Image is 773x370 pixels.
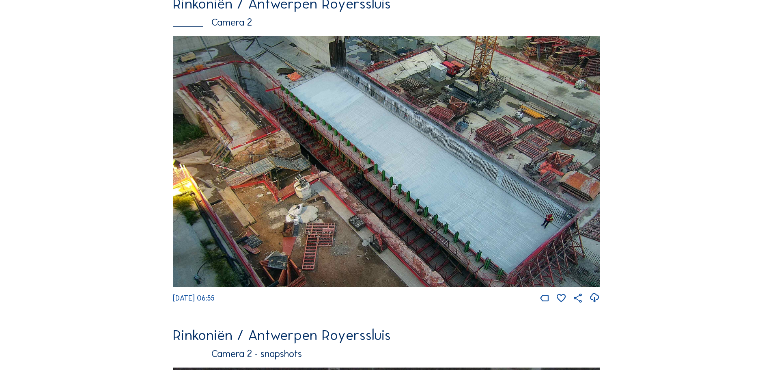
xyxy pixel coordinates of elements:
[173,349,600,359] div: Camera 2 - snapshots
[173,328,600,342] div: Rinkoniën / Antwerpen Royerssluis
[173,36,600,287] img: Image
[173,294,215,303] span: [DATE] 06:55
[173,17,600,28] div: Camera 2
